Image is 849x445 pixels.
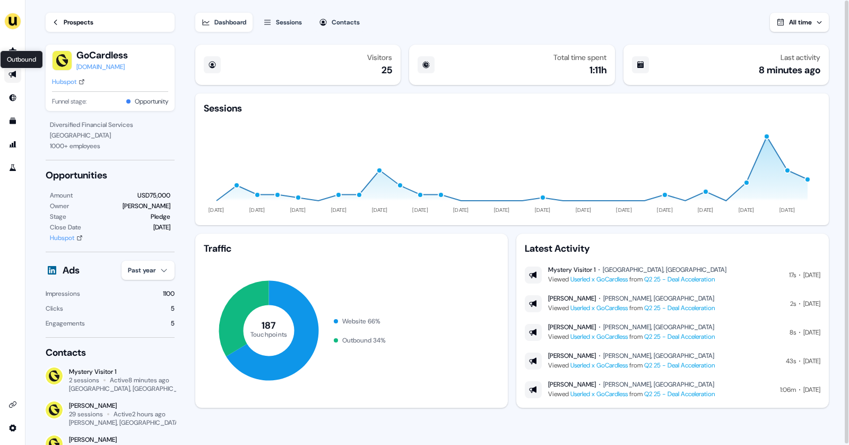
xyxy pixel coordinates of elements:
[553,53,607,62] div: Total time spent
[4,159,21,176] a: Go to experiments
[342,335,386,346] div: Outbound 34 %
[548,274,726,285] div: Viewed from
[171,318,175,329] div: 5
[290,207,306,213] tspan: [DATE]
[195,13,253,32] button: Dashboard
[548,389,715,399] div: Viewed from
[135,96,168,107] button: Opportunity
[657,207,673,213] tspan: [DATE]
[790,298,796,309] div: 2s
[46,318,85,329] div: Engagements
[617,207,633,213] tspan: [DATE]
[257,13,308,32] button: Sessions
[4,396,21,413] a: Go to integrations
[644,332,715,341] a: Q2 25 - Deal Acceleration
[576,207,592,213] tspan: [DATE]
[779,207,795,213] tspan: [DATE]
[123,201,170,211] div: [PERSON_NAME]
[52,96,86,107] span: Funnel stage:
[4,113,21,130] a: Go to templates
[4,66,21,83] a: Go to outbound experience
[644,304,715,312] a: Q2 25 - Deal Acceleration
[332,17,360,28] div: Contacts
[590,64,607,76] div: 1:11h
[372,207,388,213] tspan: [DATE]
[214,17,246,28] div: Dashboard
[69,435,175,444] div: [PERSON_NAME]
[69,376,99,384] div: 2 sessions
[759,64,820,76] div: 8 minutes ago
[137,190,170,201] div: USD75,000
[644,390,715,398] a: Q2 25 - Deal Acceleration
[52,76,76,87] div: Hubspot
[151,211,170,222] div: Pledge
[548,323,596,331] div: [PERSON_NAME]
[367,53,392,62] div: Visitors
[803,298,820,309] div: [DATE]
[110,376,169,384] div: Active 8 minutes ago
[603,294,714,303] div: [PERSON_NAME], [GEOGRAPHIC_DATA]
[46,303,63,314] div: Clicks
[250,330,288,338] tspan: Touchpoints
[739,207,755,213] tspan: [DATE]
[342,316,380,327] div: Website 66 %
[313,13,366,32] button: Contacts
[548,352,596,360] div: [PERSON_NAME]
[276,17,302,28] div: Sessions
[4,136,21,153] a: Go to attribution
[50,233,83,243] a: Hubspot
[262,319,276,332] tspan: 187
[698,207,714,213] tspan: [DATE]
[803,327,820,338] div: [DATE]
[548,266,595,274] div: Mystery Visitor 1
[790,327,796,338] div: 8s
[603,380,714,389] div: [PERSON_NAME], [GEOGRAPHIC_DATA]
[770,13,829,32] button: All time
[803,270,820,280] div: [DATE]
[412,207,428,213] tspan: [DATE]
[4,420,21,437] a: Go to integrations
[50,119,170,130] div: Diversified Financial Services
[204,102,242,115] div: Sessions
[548,380,596,389] div: [PERSON_NAME]
[204,242,499,255] div: Traffic
[76,49,128,62] button: GoCardless
[525,242,820,255] div: Latest Activity
[570,332,628,341] a: Userled x GoCardless
[52,76,85,87] a: Hubspot
[122,261,175,280] button: Past year
[535,207,551,213] tspan: [DATE]
[4,42,21,59] a: Go to prospects
[76,62,128,72] div: [DOMAIN_NAME]
[548,303,715,313] div: Viewed from
[548,294,596,303] div: [PERSON_NAME]
[382,64,392,76] div: 25
[331,207,347,213] tspan: [DATE]
[570,275,628,284] a: Userled x GoCardless
[69,367,175,376] div: Mystery Visitor 1
[570,304,628,312] a: Userled x GoCardless
[548,360,715,371] div: Viewed from
[781,53,820,62] div: Last activity
[50,130,170,141] div: [GEOGRAPHIC_DATA]
[69,418,180,427] div: [PERSON_NAME], [GEOGRAPHIC_DATA]
[803,356,820,366] div: [DATE]
[789,18,812,27] span: All time
[114,410,166,418] div: Active 2 hours ago
[50,233,74,243] div: Hubspot
[153,222,170,233] div: [DATE]
[249,207,265,213] tspan: [DATE]
[46,346,175,359] div: Contacts
[803,384,820,395] div: [DATE]
[603,352,714,360] div: [PERSON_NAME], [GEOGRAPHIC_DATA]
[780,384,796,395] div: 1:06m
[69,384,194,393] div: [GEOGRAPHIC_DATA], [GEOGRAPHIC_DATA]
[64,17,93,28] div: Prospects
[50,201,69,211] div: Owner
[570,361,628,370] a: Userled x GoCardless
[46,288,80,299] div: Impressions
[570,390,628,398] a: Userled x GoCardless
[69,401,175,410] div: [PERSON_NAME]
[644,361,715,370] a: Q2 25 - Deal Acceleration
[644,275,715,284] a: Q2 25 - Deal Acceleration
